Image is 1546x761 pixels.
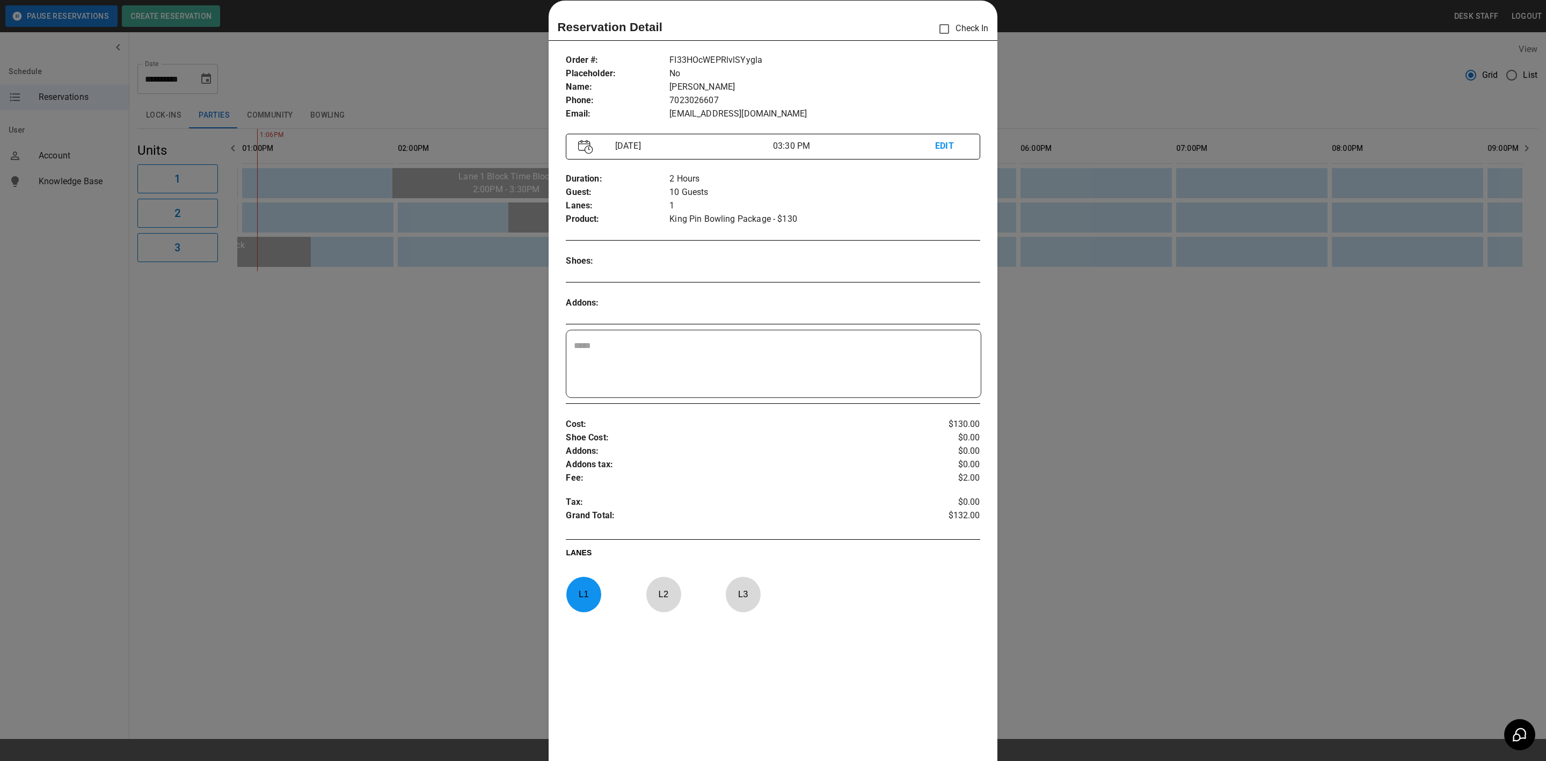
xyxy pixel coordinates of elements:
p: Addons tax : [566,458,911,472]
p: 03:30 PM [773,140,935,153]
p: Shoe Cost : [566,431,911,445]
p: [DATE] [611,140,773,153]
p: Duration : [566,172,669,186]
p: King Pin Bowling Package - $130 [669,213,980,226]
p: 7023026607 [669,94,980,107]
p: Placeholder : [566,67,669,81]
p: Order # : [566,54,669,67]
p: $132.00 [911,509,980,525]
p: FI33HOcWEPRlvlSYygla [669,54,980,67]
p: L 2 [646,582,681,607]
p: $0.00 [911,458,980,472]
p: Addons : [566,445,911,458]
p: [EMAIL_ADDRESS][DOMAIN_NAME] [669,107,980,121]
p: $130.00 [911,418,980,431]
p: 10 Guests [669,186,980,199]
p: Phone : [566,94,669,107]
p: $2.00 [911,472,980,485]
p: Shoes : [566,255,669,268]
p: Grand Total : [566,509,911,525]
p: Name : [566,81,669,94]
p: No [669,67,980,81]
p: Product : [566,213,669,226]
p: L 3 [725,582,761,607]
p: Cost : [566,418,911,431]
p: 1 [669,199,980,213]
p: Guest : [566,186,669,199]
p: L 1 [566,582,601,607]
p: Check In [933,18,988,40]
p: Reservation Detail [557,18,662,36]
p: Tax : [566,496,911,509]
p: [PERSON_NAME] [669,81,980,94]
p: Lanes : [566,199,669,213]
p: Fee : [566,472,911,485]
p: $0.00 [911,431,980,445]
p: Addons : [566,296,669,310]
p: $0.00 [911,496,980,509]
p: LANES [566,547,980,562]
p: EDIT [935,140,967,153]
img: Vector [578,140,593,154]
p: 2 Hours [669,172,980,186]
p: $0.00 [911,445,980,458]
p: Email : [566,107,669,121]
